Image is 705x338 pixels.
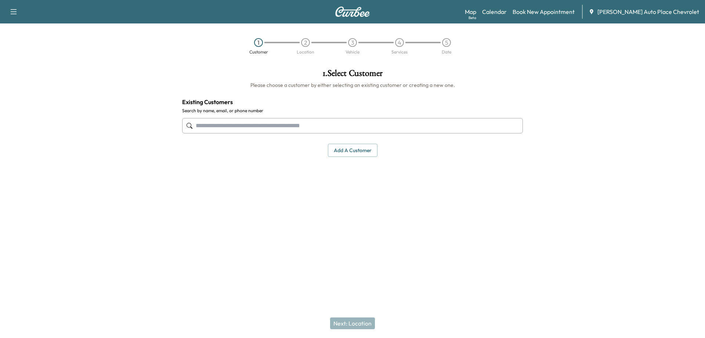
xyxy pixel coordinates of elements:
div: Vehicle [346,50,359,54]
div: 1 [254,38,263,47]
img: Curbee Logo [335,7,370,17]
label: Search by name, email, or phone number [182,108,523,114]
div: 4 [395,38,404,47]
a: Calendar [482,7,507,16]
span: [PERSON_NAME] Auto Place Chevrolet [597,7,699,16]
div: 3 [348,38,357,47]
div: 2 [301,38,310,47]
div: Location [297,50,314,54]
button: Add a customer [328,144,377,157]
h4: Existing Customers [182,98,523,106]
div: Date [442,50,451,54]
h1: 1 . Select Customer [182,69,523,81]
div: 5 [442,38,451,47]
a: MapBeta [465,7,476,16]
div: Beta [469,15,476,21]
div: Services [391,50,408,54]
h6: Please choose a customer by either selecting an existing customer or creating a new one. [182,81,523,89]
div: Customer [249,50,268,54]
a: Book New Appointment [513,7,575,16]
